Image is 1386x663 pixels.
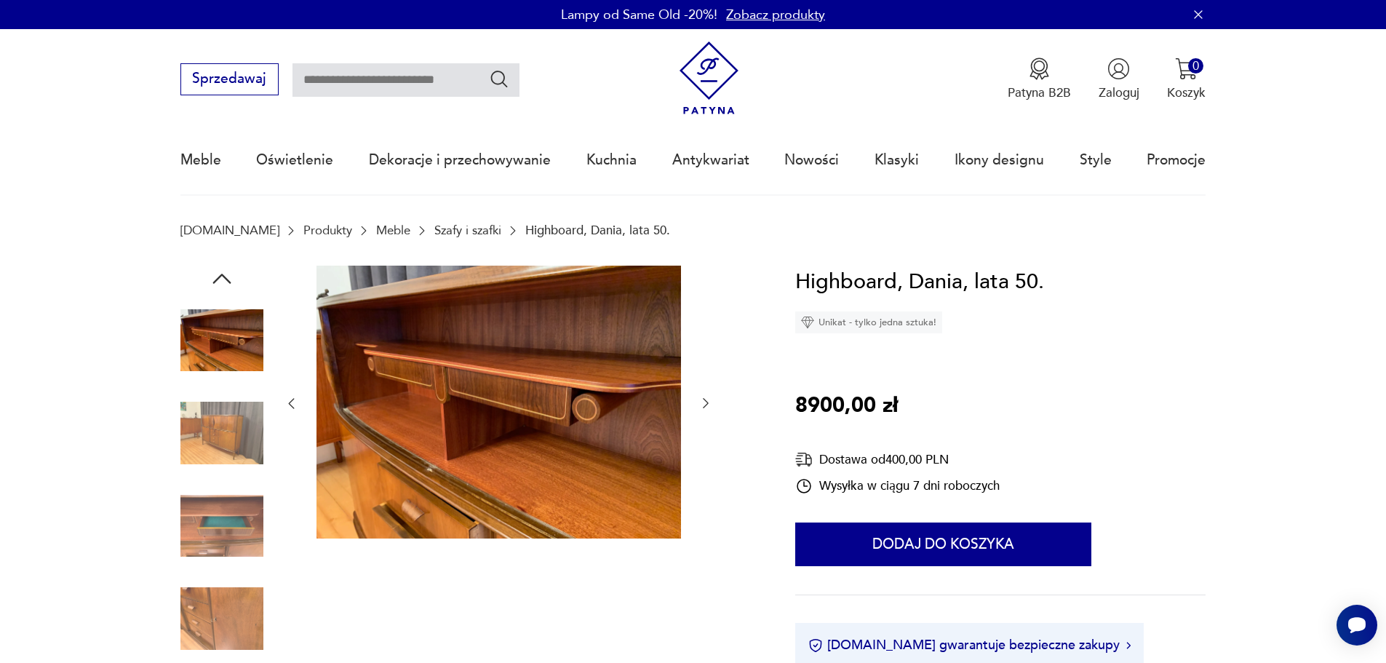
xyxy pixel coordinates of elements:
[180,223,279,237] a: [DOMAIN_NAME]
[1167,57,1206,101] button: 0Koszyk
[1028,57,1051,80] img: Ikona medalu
[180,127,221,194] a: Meble
[875,127,919,194] a: Klasyki
[561,6,717,24] p: Lampy od Same Old -20%!
[180,392,263,475] img: Zdjęcie produktu Highboard, Dania, lata 50.
[586,127,637,194] a: Kuchnia
[1008,84,1071,101] p: Patyna B2B
[1080,127,1112,194] a: Style
[1167,84,1206,101] p: Koszyk
[795,523,1091,566] button: Dodaj do koszyka
[316,266,681,539] img: Zdjęcie produktu Highboard, Dania, lata 50.
[525,223,670,237] p: Highboard, Dania, lata 50.
[1126,642,1131,649] img: Ikona strzałki w prawo
[489,68,510,90] button: Szukaj
[1337,605,1377,646] iframe: Smartsupp widget button
[1099,84,1139,101] p: Zaloguj
[955,127,1044,194] a: Ikony designu
[795,477,1000,495] div: Wysyłka w ciągu 7 dni roboczych
[726,6,825,24] a: Zobacz produkty
[672,127,749,194] a: Antykwariat
[369,127,551,194] a: Dekoracje i przechowywanie
[180,63,279,95] button: Sprzedawaj
[1175,57,1198,80] img: Ikona koszyka
[1188,58,1203,74] div: 0
[180,485,263,568] img: Zdjęcie produktu Highboard, Dania, lata 50.
[434,223,501,237] a: Szafy i szafki
[784,127,839,194] a: Nowości
[180,577,263,660] img: Zdjęcie produktu Highboard, Dania, lata 50.
[808,636,1131,654] button: [DOMAIN_NAME] gwarantuje bezpieczne zakupy
[180,74,279,86] a: Sprzedawaj
[795,450,813,469] img: Ikona dostawy
[1147,127,1206,194] a: Promocje
[256,127,333,194] a: Oświetlenie
[180,299,263,382] img: Zdjęcie produktu Highboard, Dania, lata 50.
[801,316,814,329] img: Ikona diamentu
[795,389,898,423] p: 8900,00 zł
[808,638,823,653] img: Ikona certyfikatu
[303,223,352,237] a: Produkty
[1107,57,1130,80] img: Ikonka użytkownika
[795,450,1000,469] div: Dostawa od 400,00 PLN
[795,311,942,333] div: Unikat - tylko jedna sztuka!
[795,266,1044,299] h1: Highboard, Dania, lata 50.
[1008,57,1071,101] a: Ikona medaluPatyna B2B
[376,223,410,237] a: Meble
[672,41,746,115] img: Patyna - sklep z meblami i dekoracjami vintage
[1099,57,1139,101] button: Zaloguj
[1008,57,1071,101] button: Patyna B2B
